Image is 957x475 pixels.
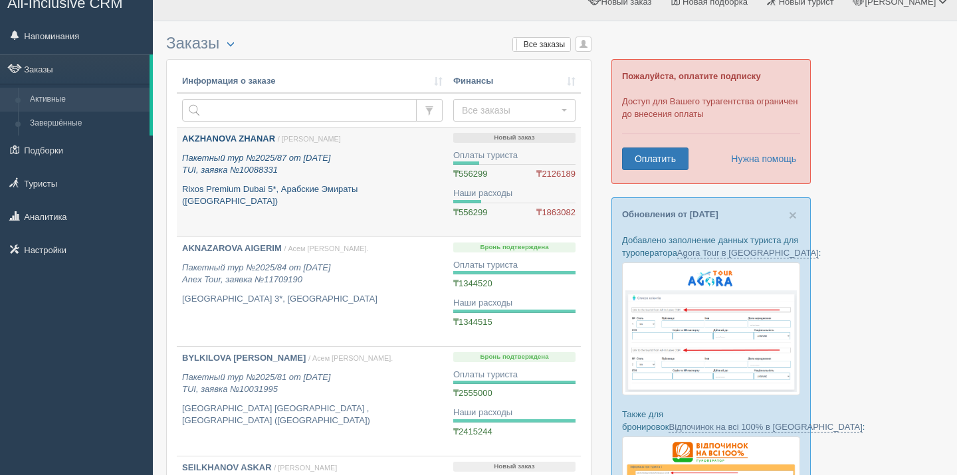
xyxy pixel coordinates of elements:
[453,75,576,88] a: Финансы
[453,207,487,217] span: ₸556299
[513,38,570,51] label: Все заказы
[453,317,492,327] span: ₸1344515
[453,169,487,179] span: ₸556299
[462,104,558,117] span: Все заказы
[622,262,800,395] img: agora-tour-%D1%84%D0%BE%D1%80%D0%BC%D0%B0-%D0%B1%D1%80%D0%BE%D0%BD%D1%8E%D0%B2%D0%B0%D0%BD%D0%BD%...
[622,71,761,81] b: Пожалуйста, оплатите подписку
[677,248,819,258] a: Agora Tour в [GEOGRAPHIC_DATA]
[453,352,576,362] p: Бронь подтверждена
[182,372,330,395] i: Пакетный тур №2025/81 от [DATE] TUI, заявка №10031995
[166,35,591,52] h3: Заказы
[177,128,448,237] a: AKZHANOVA ZHANAR / [PERSON_NAME] Пакетный тур №2025/87 от [DATE]TUI, заявка №10088331 Rixos Premi...
[182,153,330,175] i: Пакетный тур №2025/87 от [DATE] TUI, заявка №10088331
[453,187,576,200] div: Наши расходы
[622,209,718,219] a: Обновления от [DATE]
[453,388,492,398] span: ₸2555000
[182,243,282,253] b: AKNAZAROVA AIGERIM
[182,75,443,88] a: Информация о заказе
[453,99,576,122] button: Все заказы
[182,403,443,427] p: [GEOGRAPHIC_DATA] [GEOGRAPHIC_DATA] , [GEOGRAPHIC_DATA] ([GEOGRAPHIC_DATA])
[536,207,576,219] span: ₸1863082
[284,244,368,252] span: / Асем [PERSON_NAME].
[182,293,443,306] p: [GEOGRAPHIC_DATA] 3*, [GEOGRAPHIC_DATA]
[24,88,150,112] a: Активные
[536,168,576,181] span: ₸2126189
[453,242,576,252] p: Бронь подтверждена
[622,147,689,170] a: Оплатить
[182,353,306,363] b: BYLKILOVA [PERSON_NAME]
[669,422,862,432] a: Відпочинок на всі 100% в [GEOGRAPHIC_DATA]
[274,464,337,472] span: / [PERSON_NAME]
[177,347,448,456] a: BYLKILOVA [PERSON_NAME] / Асем [PERSON_NAME]. Пакетный тур №2025/81 от [DATE]TUI, заявка №1003199...
[453,133,576,143] p: Новый заказ
[789,208,797,222] button: Close
[453,427,492,436] span: ₸2415244
[453,259,576,272] div: Оплаты туриста
[453,278,492,288] span: ₸1344520
[453,407,576,419] div: Наши расходы
[24,112,150,136] a: Завершённые
[722,147,797,170] a: Нужна помощь
[622,408,800,433] p: Также для бронировок :
[453,462,576,472] p: Новый заказ
[177,237,448,346] a: AKNAZAROVA AIGERIM / Асем [PERSON_NAME]. Пакетный тур №2025/84 от [DATE]Anex Tour, заявка №117091...
[182,262,330,285] i: Пакетный тур №2025/84 от [DATE] Anex Tour, заявка №11709190
[453,149,576,162] div: Оплаты туриста
[789,207,797,223] span: ×
[182,462,272,472] b: SEILKHANOV ASKAR
[182,99,417,122] input: Поиск по номеру заказа, ФИО или паспорту туриста
[611,59,811,184] div: Доступ для Вашего турагентства ограничен до внесения оплаты
[622,234,800,259] p: Добавлено заполнение данных туриста для туроператора :
[453,297,576,310] div: Наши расходы
[182,134,275,143] b: AKZHANOVA ZHANAR
[182,183,443,208] p: Rixos Premium Dubai 5*, Арабские Эмираты ([GEOGRAPHIC_DATA])
[453,369,576,381] div: Оплаты туриста
[308,354,393,362] span: / Асем [PERSON_NAME].
[278,135,341,143] span: / [PERSON_NAME]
